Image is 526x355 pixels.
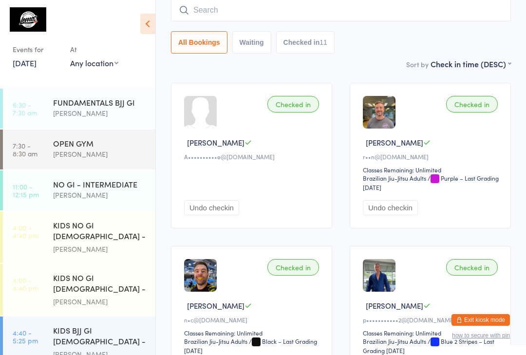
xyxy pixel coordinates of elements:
a: [DATE] [13,57,37,68]
img: image1757318591.png [184,259,217,292]
div: KIDS BJJ GI [DEMOGRAPHIC_DATA] - Level 1/2 [53,325,147,349]
div: [PERSON_NAME] [53,108,147,119]
div: KIDS NO GI [DEMOGRAPHIC_DATA] - Level 1 [53,220,147,243]
button: Undo checkin [184,200,239,215]
a: 6:30 -7:30 amFUNDAMENTALS BJJ GI[PERSON_NAME] [3,89,155,129]
div: Any location [70,57,118,68]
div: A••••••••••e@[DOMAIN_NAME] [184,152,322,161]
div: Events for [13,41,60,57]
a: 11:00 -12:15 pmNO GI - INTERMEDIATE[PERSON_NAME] [3,170,155,210]
span: [PERSON_NAME] [187,300,244,311]
button: All Bookings [171,31,227,54]
div: OPEN GYM [53,138,147,149]
label: Sort by [406,59,429,69]
a: 4:00 -4:40 pmKIDS NO GI [DEMOGRAPHIC_DATA] - Level 1[PERSON_NAME] [3,211,155,263]
div: Checked in [267,96,319,112]
span: [PERSON_NAME] [187,137,244,148]
time: 4:00 - 4:40 pm [13,276,38,292]
div: Classes Remaining: Unlimited [184,329,322,337]
div: n•c@[DOMAIN_NAME] [184,316,322,324]
div: KIDS NO GI [DEMOGRAPHIC_DATA] - Level 2 [53,272,147,296]
time: 6:30 - 7:30 am [13,101,37,116]
img: image1732320478.png [363,259,395,292]
div: [PERSON_NAME] [53,243,147,255]
div: [PERSON_NAME] [53,296,147,307]
time: 7:30 - 8:30 am [13,142,38,157]
div: [PERSON_NAME] [53,149,147,160]
img: image1674263229.png [363,96,395,129]
button: Exit kiosk mode [451,314,510,326]
div: Check in time (DESC) [431,58,511,69]
div: Classes Remaining: Unlimited [363,166,501,174]
div: At [70,41,118,57]
button: Undo checkin [363,200,418,215]
div: Classes Remaining: Unlimited [363,329,501,337]
div: [PERSON_NAME] [53,189,147,201]
time: 11:00 - 12:15 pm [13,183,39,198]
div: Checked in [446,259,498,276]
div: Brazilian Jiu-Jitsu Adults [363,337,426,345]
div: Brazilian Jiu-Jitsu Adults [184,337,247,345]
button: Checked in11 [276,31,335,54]
div: r••n@[DOMAIN_NAME] [363,152,501,161]
div: 11 [319,38,327,46]
div: NO GI - INTERMEDIATE [53,179,147,189]
span: [PERSON_NAME] [366,300,423,311]
time: 4:40 - 5:25 pm [13,329,38,344]
div: FUNDAMENTALS BJJ GI [53,97,147,108]
a: 4:00 -4:40 pmKIDS NO GI [DEMOGRAPHIC_DATA] - Level 2[PERSON_NAME] [3,264,155,316]
a: 7:30 -8:30 amOPEN GYM[PERSON_NAME] [3,130,155,169]
div: p•••••••••••2@[DOMAIN_NAME] [363,316,501,324]
button: how to secure with pin [452,332,510,339]
div: Checked in [446,96,498,112]
button: Waiting [232,31,271,54]
div: Brazilian Jiu-Jitsu Adults [363,174,426,182]
div: Checked in [267,259,319,276]
span: [PERSON_NAME] [366,137,423,148]
img: Lemos Brazilian Jiu-Jitsu [10,7,46,32]
time: 4:00 - 4:40 pm [13,224,38,239]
